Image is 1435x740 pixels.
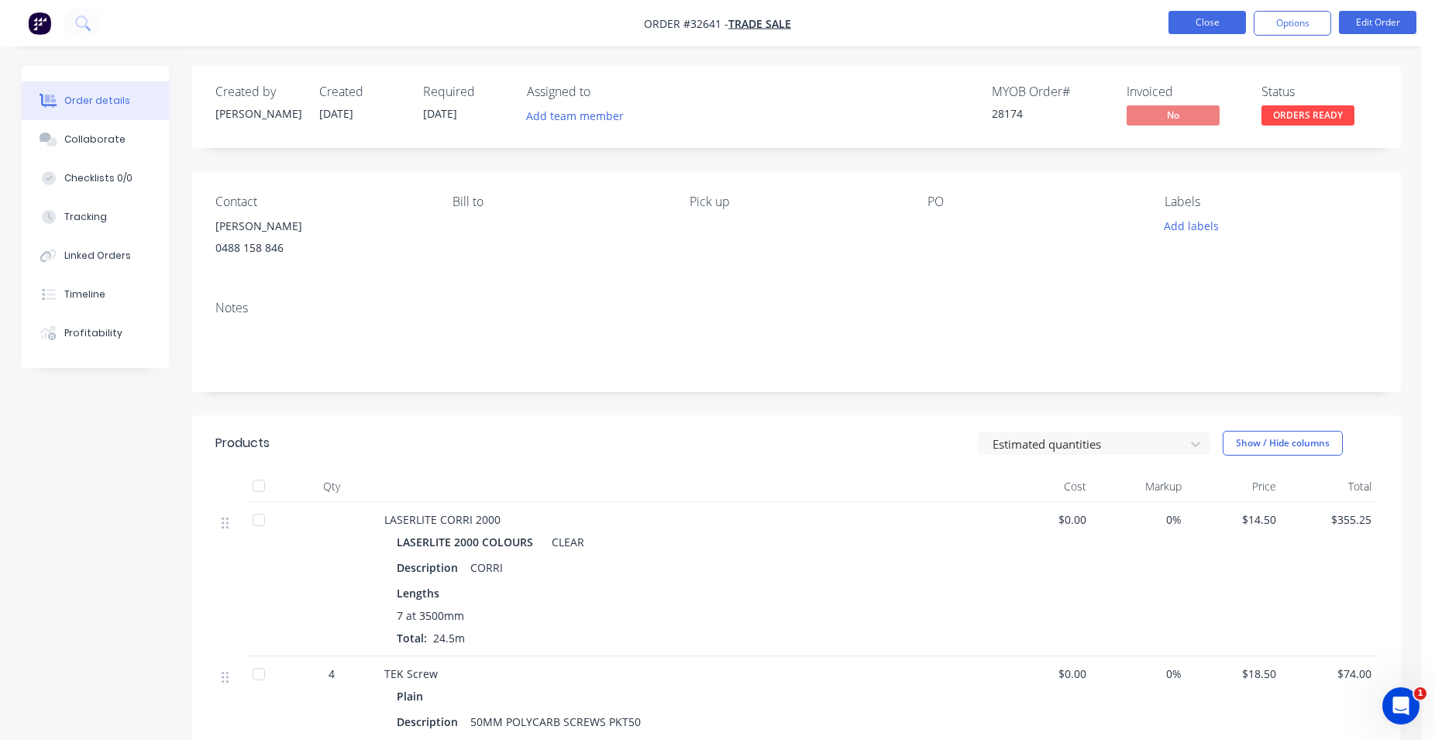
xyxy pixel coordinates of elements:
[397,531,539,553] div: LASERLITE 2000 COLOURS
[215,434,270,453] div: Products
[1188,471,1283,502] div: Price
[1261,84,1378,99] div: Status
[545,531,584,553] div: CLEAR
[1261,105,1354,125] span: ORDERS READY
[397,585,439,601] span: Lengths
[527,105,632,126] button: Add team member
[1261,105,1354,129] button: ORDERS READY
[1223,431,1343,456] button: Show / Hide columns
[397,631,427,645] span: Total:
[1165,194,1377,209] div: Labels
[22,81,169,120] button: Order details
[64,171,132,185] div: Checklists 0/0
[1156,215,1227,236] button: Add labels
[527,84,682,99] div: Assigned to
[1282,471,1378,502] div: Total
[64,210,107,224] div: Tracking
[423,84,508,99] div: Required
[319,106,353,121] span: [DATE]
[384,512,501,527] span: LASERLITE CORRI 2000
[464,711,647,733] div: 50MM POLYCARB SCREWS PKT50
[1099,511,1182,528] span: 0%
[423,106,457,121] span: [DATE]
[1127,84,1243,99] div: Invoiced
[215,84,301,99] div: Created by
[22,120,169,159] button: Collaborate
[22,198,169,236] button: Tracking
[1093,471,1188,502] div: Markup
[1194,511,1277,528] span: $14.50
[998,471,1093,502] div: Cost
[215,237,428,259] div: 0488 158 846
[64,287,105,301] div: Timeline
[1289,511,1371,528] span: $355.25
[215,215,428,265] div: [PERSON_NAME]0488 158 846
[1414,687,1426,700] span: 1
[215,301,1378,315] div: Notes
[464,556,509,579] div: CORRI
[992,84,1108,99] div: MYOB Order #
[427,631,471,645] span: 24.5m
[22,314,169,353] button: Profitability
[319,84,404,99] div: Created
[1194,666,1277,682] span: $18.50
[22,275,169,314] button: Timeline
[329,666,335,682] span: 4
[1339,11,1416,34] button: Edit Order
[22,236,169,275] button: Linked Orders
[690,194,902,209] div: Pick up
[397,607,464,624] span: 7 at 3500mm
[1254,11,1331,36] button: Options
[397,685,429,707] div: Plain
[215,194,428,209] div: Contact
[1289,666,1371,682] span: $74.00
[1099,666,1182,682] span: 0%
[397,556,464,579] div: Description
[1127,105,1220,125] span: No
[728,16,791,31] a: TRADE SALE
[28,12,51,35] img: Factory
[992,105,1108,122] div: 28174
[397,711,464,733] div: Description
[1382,687,1420,725] iframe: Intercom live chat
[453,194,665,209] div: Bill to
[518,105,631,126] button: Add team member
[1004,511,1087,528] span: $0.00
[215,105,301,122] div: [PERSON_NAME]
[64,249,131,263] div: Linked Orders
[285,471,378,502] div: Qty
[644,16,728,31] span: Order #32641 -
[215,215,428,237] div: [PERSON_NAME]
[64,326,122,340] div: Profitability
[1168,11,1246,34] button: Close
[1004,666,1087,682] span: $0.00
[22,159,169,198] button: Checklists 0/0
[927,194,1140,209] div: PO
[384,666,438,681] span: TEK Screw
[64,133,126,146] div: Collaborate
[64,94,130,108] div: Order details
